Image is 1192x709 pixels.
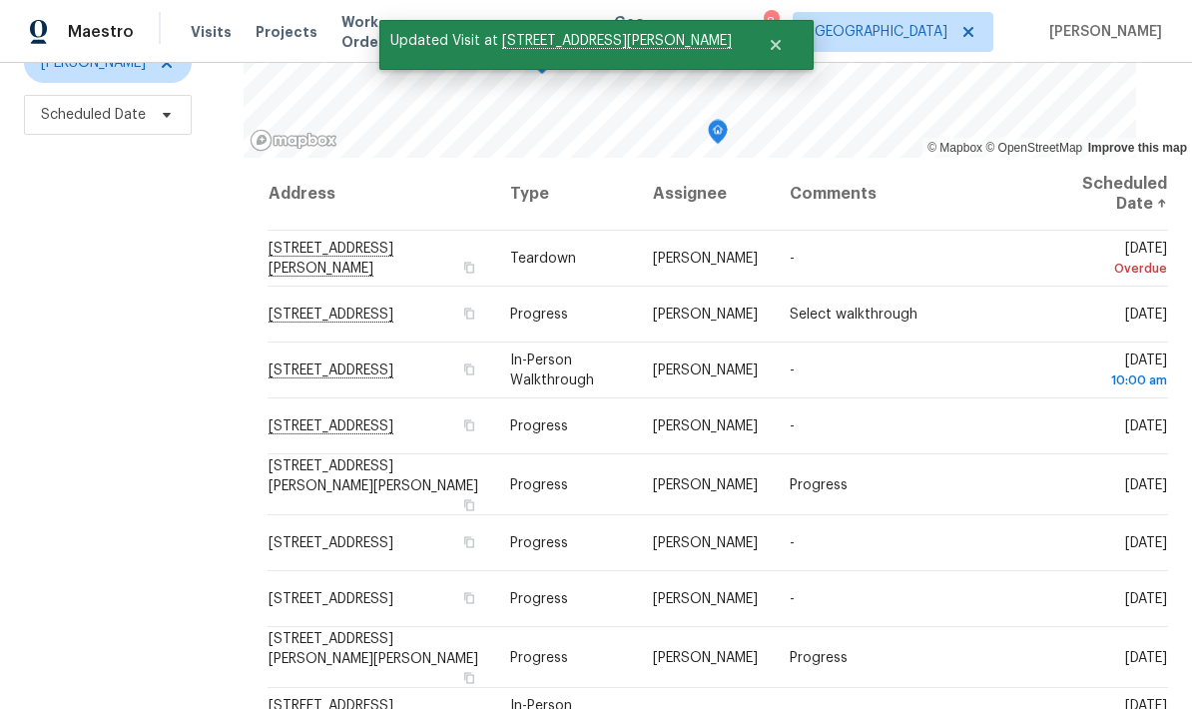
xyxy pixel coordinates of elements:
[510,308,568,322] span: Progress
[1043,158,1168,231] th: Scheduled Date ↑
[790,308,917,322] span: Select walkthrough
[341,12,422,52] span: Work Orders
[460,495,478,513] button: Copy Address
[1125,477,1167,491] span: [DATE]
[653,592,758,606] span: [PERSON_NAME]
[510,419,568,433] span: Progress
[41,53,146,73] span: [PERSON_NAME]
[269,592,393,606] span: [STREET_ADDRESS]
[269,458,478,492] span: [STREET_ADDRESS][PERSON_NAME][PERSON_NAME]
[1059,370,1167,390] div: 10:00 am
[1041,22,1162,42] span: [PERSON_NAME]
[790,536,795,550] span: -
[1088,141,1187,155] a: Improve this map
[790,252,795,266] span: -
[1125,536,1167,550] span: [DATE]
[268,158,494,231] th: Address
[269,536,393,550] span: [STREET_ADDRESS]
[614,12,730,52] span: Geo Assignments
[68,22,134,42] span: Maestro
[460,416,478,434] button: Copy Address
[985,141,1082,155] a: OpenStreetMap
[1059,242,1167,279] span: [DATE]
[256,22,317,42] span: Projects
[653,308,758,322] span: [PERSON_NAME]
[1059,354,1167,390] span: [DATE]
[708,120,728,151] div: Map marker
[1125,419,1167,433] span: [DATE]
[810,22,947,42] span: [GEOGRAPHIC_DATA]
[460,589,478,607] button: Copy Address
[743,25,809,65] button: Close
[510,477,568,491] span: Progress
[653,536,758,550] span: [PERSON_NAME]
[460,533,478,551] button: Copy Address
[41,105,146,125] span: Scheduled Date
[1059,259,1167,279] div: Overdue
[460,360,478,378] button: Copy Address
[191,22,232,42] span: Visits
[927,141,982,155] a: Mapbox
[653,363,758,377] span: [PERSON_NAME]
[637,158,774,231] th: Assignee
[1125,592,1167,606] span: [DATE]
[510,592,568,606] span: Progress
[379,20,743,62] span: Updated Visit at
[653,477,758,491] span: [PERSON_NAME]
[510,252,576,266] span: Teardown
[1125,650,1167,664] span: [DATE]
[510,354,594,387] span: In-Person Walkthrough
[460,305,478,323] button: Copy Address
[790,363,795,377] span: -
[790,592,795,606] span: -
[460,668,478,686] button: Copy Address
[790,419,795,433] span: -
[653,650,758,664] span: [PERSON_NAME]
[1125,308,1167,322] span: [DATE]
[790,650,848,664] span: Progress
[510,650,568,664] span: Progress
[774,158,1044,231] th: Comments
[653,252,758,266] span: [PERSON_NAME]
[653,419,758,433] span: [PERSON_NAME]
[790,477,848,491] span: Progress
[764,12,778,32] div: 8
[250,129,337,152] a: Mapbox homepage
[269,631,478,665] span: [STREET_ADDRESS][PERSON_NAME][PERSON_NAME]
[510,536,568,550] span: Progress
[494,158,637,231] th: Type
[460,259,478,277] button: Copy Address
